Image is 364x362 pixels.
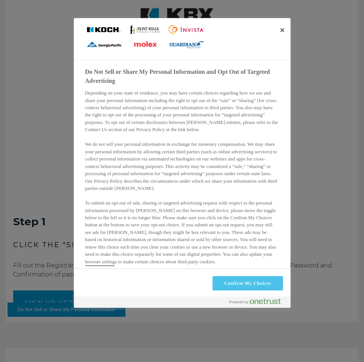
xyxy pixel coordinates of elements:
[74,18,291,308] div: Preference center
[229,298,281,304] img: Powered by OneTrust Opens in a new Tab
[85,266,114,272] a: Privacy Policy , opens in a new tab
[85,22,206,52] div: Company Logo Lockup
[229,298,287,308] a: Powered by OneTrust Opens in a new Tab
[274,22,291,38] button: Close
[213,276,283,290] button: Confirm My Choices
[85,67,278,86] h2: Do Not Sell or Share My Personal Information and Opt Out of Targeted Advertising
[74,18,291,308] div: Do Not Sell or Share My Personal Information and Opt Out of Targeted Advertising
[85,89,278,273] div: Depending on your state of residence, you may have certain choices regarding how we use and share...
[85,24,206,50] img: Company Logo Lockup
